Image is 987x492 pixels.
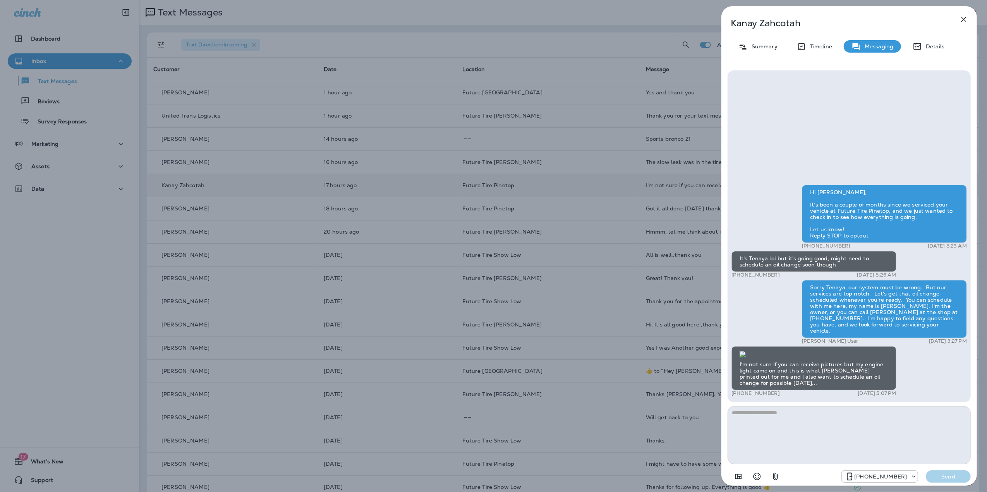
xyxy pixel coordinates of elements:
div: I'm not sure if you can receive pictures but my engine light came on and this is what [PERSON_NAM... [731,346,896,390]
p: [PERSON_NAME] User [802,338,858,344]
button: Select an emoji [749,469,765,484]
div: +1 (928) 232-1970 [842,472,918,481]
p: [PHONE_NUMBER] [731,272,780,278]
p: [DATE] 8:23 AM [928,243,967,249]
p: [DATE] 5:07 PM [858,390,896,396]
p: Details [922,43,944,50]
p: Messaging [861,43,893,50]
p: Summary [748,43,778,50]
p: [DATE] 8:26 AM [857,272,896,278]
div: Hi [PERSON_NAME], It’s been a couple of months since we serviced your vehicle at Future Tire Pine... [802,185,967,243]
img: twilio-download [740,351,746,357]
p: Timeline [806,43,832,50]
button: Add in a premade template [731,469,746,484]
p: Kanay Zahcotah [731,18,942,29]
p: [PHONE_NUMBER] [731,390,780,396]
p: [DATE] 3:27 PM [929,338,967,344]
p: [PHONE_NUMBER] [802,243,850,249]
div: It's Tenaya lol but it's going good, might need to schedule an oil change soon though [731,251,896,272]
p: [PHONE_NUMBER] [854,473,907,480]
div: Sorry Tenaya, our system must be wrong. But our services are top notch. Let's get that oil change... [802,280,967,338]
